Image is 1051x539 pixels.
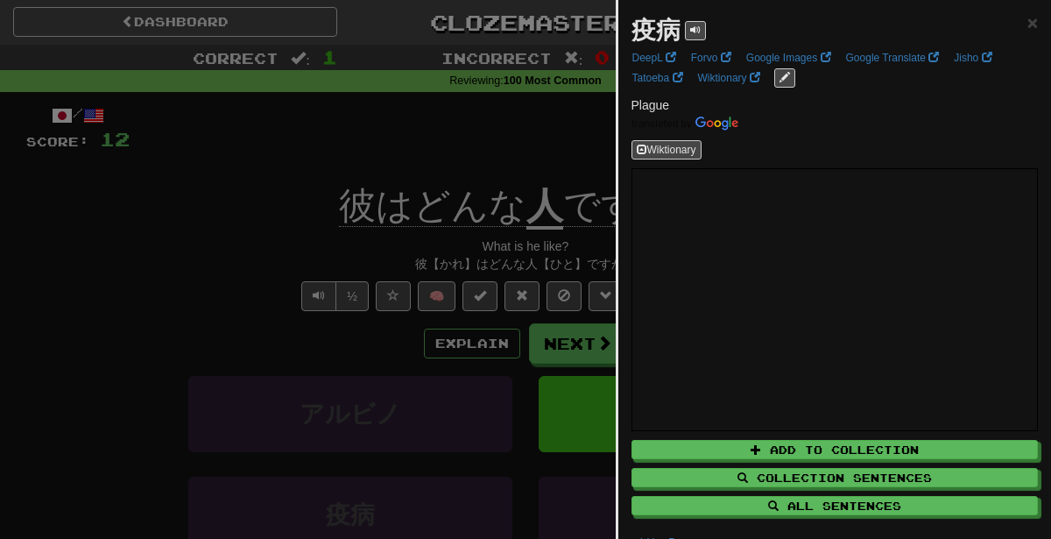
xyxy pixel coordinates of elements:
button: Collection Sentences [631,468,1039,487]
button: All Sentences [631,496,1039,515]
a: Google Images [741,48,836,67]
button: Close [1027,13,1038,32]
a: Forvo [686,48,737,67]
button: edit links [774,68,795,88]
a: Wiktionary [693,68,765,88]
img: Color short [631,117,738,131]
a: Jisho [949,48,997,67]
span: × [1027,12,1038,32]
button: Wiktionary [631,140,702,160]
a: Google Translate [841,48,945,67]
button: Add to Collection [631,440,1039,459]
strong: 疫病 [631,17,681,44]
a: Tatoeba [627,68,688,88]
a: DeepL [627,48,681,67]
span: Plague [631,98,670,112]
